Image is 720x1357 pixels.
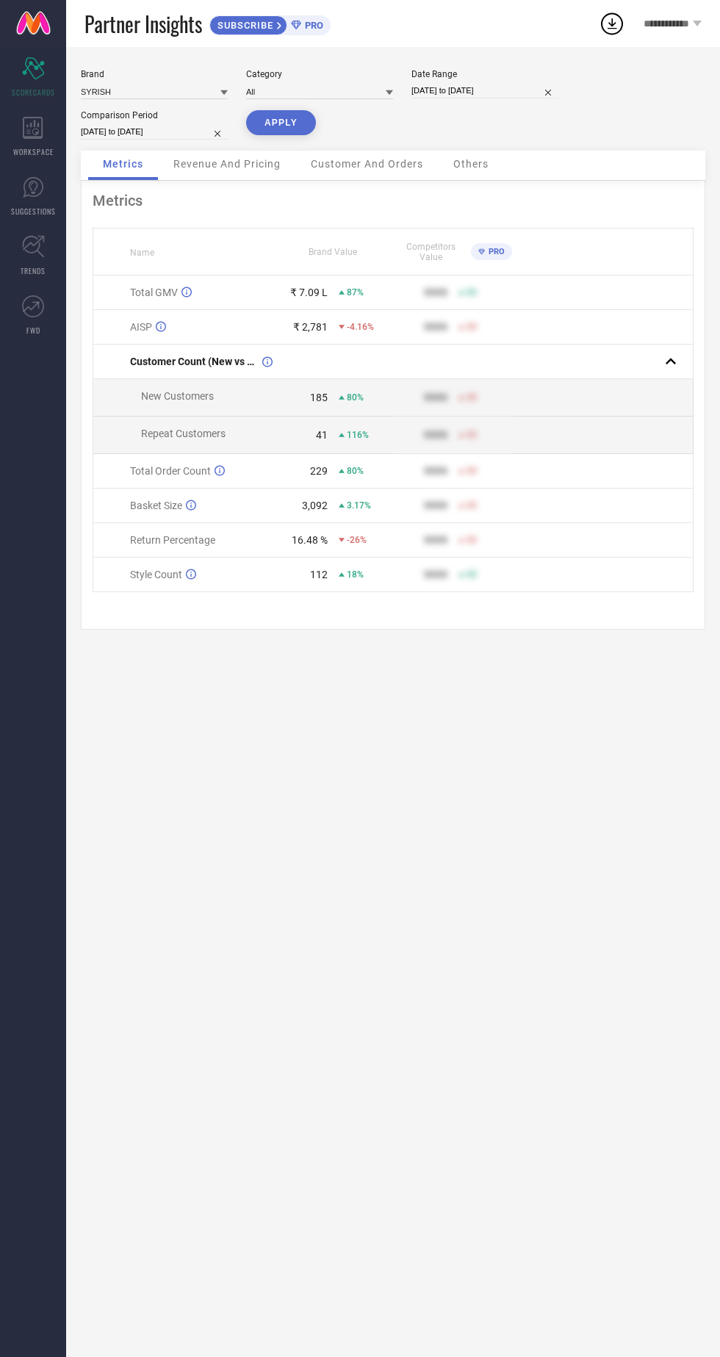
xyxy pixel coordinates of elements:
span: 80% [347,466,364,476]
span: 50 [467,430,477,440]
span: SUBSCRIBE [210,20,277,31]
div: Date Range [411,69,558,79]
span: PRO [485,247,505,256]
span: PRO [301,20,323,31]
div: 9999 [424,287,447,298]
span: -26% [347,535,367,545]
input: Select date range [411,83,558,98]
span: Competitors Value [394,242,467,262]
span: 3.17% [347,500,371,511]
span: 50 [467,466,477,476]
span: -4.16% [347,322,374,332]
span: 116% [347,430,369,440]
div: Brand [81,69,228,79]
span: FWD [26,325,40,336]
span: TRENDS [21,265,46,276]
span: Metrics [103,158,143,170]
span: AISP [130,321,152,333]
span: 18% [347,569,364,580]
span: Basket Size [130,500,182,511]
div: ₹ 7.09 L [290,287,328,298]
span: WORKSPACE [13,146,54,157]
div: 112 [310,569,328,580]
span: Total GMV [130,287,178,298]
div: 9999 [424,465,447,477]
div: ₹ 2,781 [293,321,328,333]
div: 9999 [424,392,447,403]
div: 9999 [424,500,447,511]
span: Total Order Count [130,465,211,477]
div: 9999 [424,321,447,333]
span: 50 [467,500,477,511]
div: Open download list [599,10,625,37]
span: Revenue And Pricing [173,158,281,170]
span: 50 [467,322,477,332]
div: 41 [316,429,328,441]
button: APPLY [246,110,316,135]
span: 50 [467,535,477,545]
input: Select comparison period [81,124,228,140]
span: 50 [467,392,477,403]
div: 3,092 [302,500,328,511]
span: 80% [347,392,364,403]
span: Brand Value [309,247,357,257]
span: New Customers [141,390,214,402]
span: Others [453,158,489,170]
a: SUBSCRIBEPRO [209,12,331,35]
span: 50 [467,569,477,580]
div: Metrics [93,192,694,209]
div: Category [246,69,393,79]
span: Customer Count (New vs Repeat) [130,356,259,367]
div: 185 [310,392,328,403]
span: Return Percentage [130,534,215,546]
span: Repeat Customers [141,428,226,439]
div: 9999 [424,534,447,546]
span: Style Count [130,569,182,580]
span: Name [130,248,154,258]
div: Comparison Period [81,110,228,120]
div: 9999 [424,569,447,580]
div: 229 [310,465,328,477]
span: 50 [467,287,477,298]
span: SCORECARDS [12,87,55,98]
span: SUGGESTIONS [11,206,56,217]
div: 9999 [424,429,447,441]
span: 87% [347,287,364,298]
span: Customer And Orders [311,158,423,170]
div: 16.48 % [292,534,328,546]
span: Partner Insights [84,9,202,39]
